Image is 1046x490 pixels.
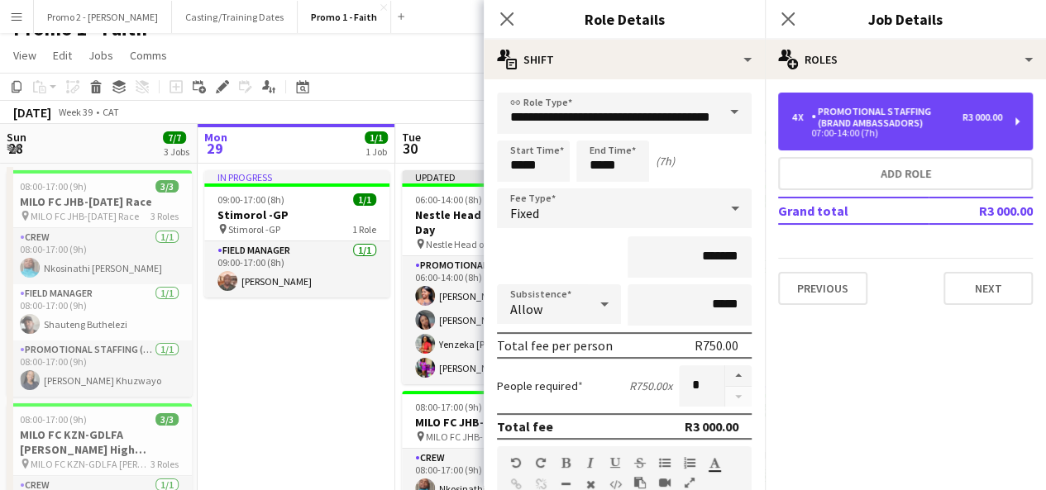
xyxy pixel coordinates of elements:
button: Previous [778,272,867,305]
a: Comms [123,45,174,66]
span: 29 [202,139,227,158]
span: 28 [4,139,26,158]
button: Promo 1 - Faith [298,1,391,33]
button: Italic [585,456,596,469]
div: Shift [484,40,765,79]
button: Paste as plain text [634,476,646,489]
button: Strikethrough [634,456,646,469]
span: 09:00-17:00 (8h) [217,193,284,206]
span: Allow [510,301,542,317]
div: 3 Jobs [164,145,189,158]
div: Total fee per person [497,337,613,354]
button: Ordered List [684,456,695,469]
span: 7/7 [163,131,186,144]
div: R3 000.00 [685,418,738,435]
span: 1/1 [365,131,388,144]
div: 1 Job [365,145,387,158]
h3: MILO FC KZN-GDLFA [PERSON_NAME] High Sportsfield [7,427,192,457]
h3: Role Details [484,8,765,30]
div: Total fee [497,418,553,435]
span: 3 Roles [150,458,179,470]
div: R750.00 x [629,378,672,393]
span: 06:00-14:00 (8h) [415,193,482,206]
button: Underline [609,456,621,469]
button: Increase [725,365,752,387]
app-card-role: Field Manager1/108:00-17:00 (9h)Shauteng Buthelezi [7,284,192,340]
span: 08:00-17:00 (9h) [20,180,87,193]
button: Undo [510,456,522,469]
div: R3 000.00 [962,112,1002,123]
span: MILO FC KZN-GDLFA [PERSON_NAME] High Sportsfield [31,458,150,470]
td: Grand total [778,197,929,224]
a: Edit [46,45,79,66]
button: Fullscreen [684,476,695,489]
span: 3/3 [155,413,179,426]
span: Tue [402,130,421,145]
span: Nestle Head office-Coffee Day [426,238,550,250]
button: Bold [560,456,571,469]
span: Edit [53,48,72,63]
button: Unordered List [659,456,671,469]
div: Promotional Staffing (Brand Ambassadors) [811,106,962,129]
app-job-card: Updated06:00-14:00 (8h)4/4Nestle Head office-Coffee Day Nestle Head office-Coffee Day1 RolePromot... [402,170,587,384]
span: MILO FC JHB-[DATE] Race [31,210,139,222]
div: Roles [765,40,1046,79]
div: R750.00 [695,337,738,354]
div: [DATE] [13,104,51,121]
div: 07:00-14:00 (7h) [791,129,1002,137]
div: (7h) [656,154,675,169]
span: 08:00-17:00 (9h) [20,413,87,426]
span: 1 Role [352,223,376,235]
div: CAT [103,106,119,118]
app-card-role: Promotional Staffing (Brand Ambassadors)1/108:00-17:00 (9h)[PERSON_NAME] Khuzwayo [7,340,192,397]
app-card-role: Field Manager1/109:00-17:00 (8h)[PERSON_NAME] [204,241,389,297]
span: Week 39 [55,106,96,118]
span: 3 Roles [150,210,179,222]
h3: Stimorol -GP [204,207,389,222]
span: Jobs [88,48,113,63]
button: Casting/Training Dates [172,1,298,33]
h3: MILO FC JHB- [402,415,587,430]
span: 3/3 [155,180,179,193]
span: Comms [130,48,167,63]
div: Updated [402,170,587,183]
div: 4 x [791,112,811,123]
a: Jobs [82,45,120,66]
a: View [7,45,43,66]
span: 1/1 [353,193,376,206]
span: Sun [7,130,26,145]
h3: Job Details [765,8,1046,30]
span: View [13,48,36,63]
app-job-card: In progress09:00-17:00 (8h)1/1Stimorol -GP Stimorol -GP1 RoleField Manager1/109:00-17:00 (8h)[PER... [204,170,389,297]
div: In progress [204,170,389,183]
span: 30 [399,139,421,158]
td: R3 000.00 [929,197,1033,224]
app-job-card: 08:00-17:00 (9h)3/3MILO FC JHB-[DATE] Race MILO FC JHB-[DATE] Race3 RolesCrew1/108:00-17:00 (9h)N... [7,170,192,397]
span: Stimorol -GP [228,223,280,235]
button: Add role [778,157,1033,190]
button: Insert video [659,476,671,489]
h3: MILO FC JHB-[DATE] Race [7,194,192,209]
button: Text Color [709,456,720,469]
span: Fixed [510,205,539,221]
span: MILO FC JHB- [426,431,483,443]
button: Next [943,272,1033,305]
h3: Nestle Head office-Coffee Day [402,207,587,237]
app-card-role: Promotional Staffing (Brand Ambassadors)4/406:00-14:00 (8h)[PERSON_NAME][PERSON_NAME]Yenzeka [PER... [402,256,587,384]
button: Redo [535,456,547,469]
app-card-role: Crew1/108:00-17:00 (9h)Nkosinathi [PERSON_NAME] [7,228,192,284]
label: People required [497,378,583,393]
button: Promo 2 - [PERSON_NAME] [34,1,172,33]
span: 08:00-17:00 (9h) [415,401,482,413]
span: Mon [204,130,227,145]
